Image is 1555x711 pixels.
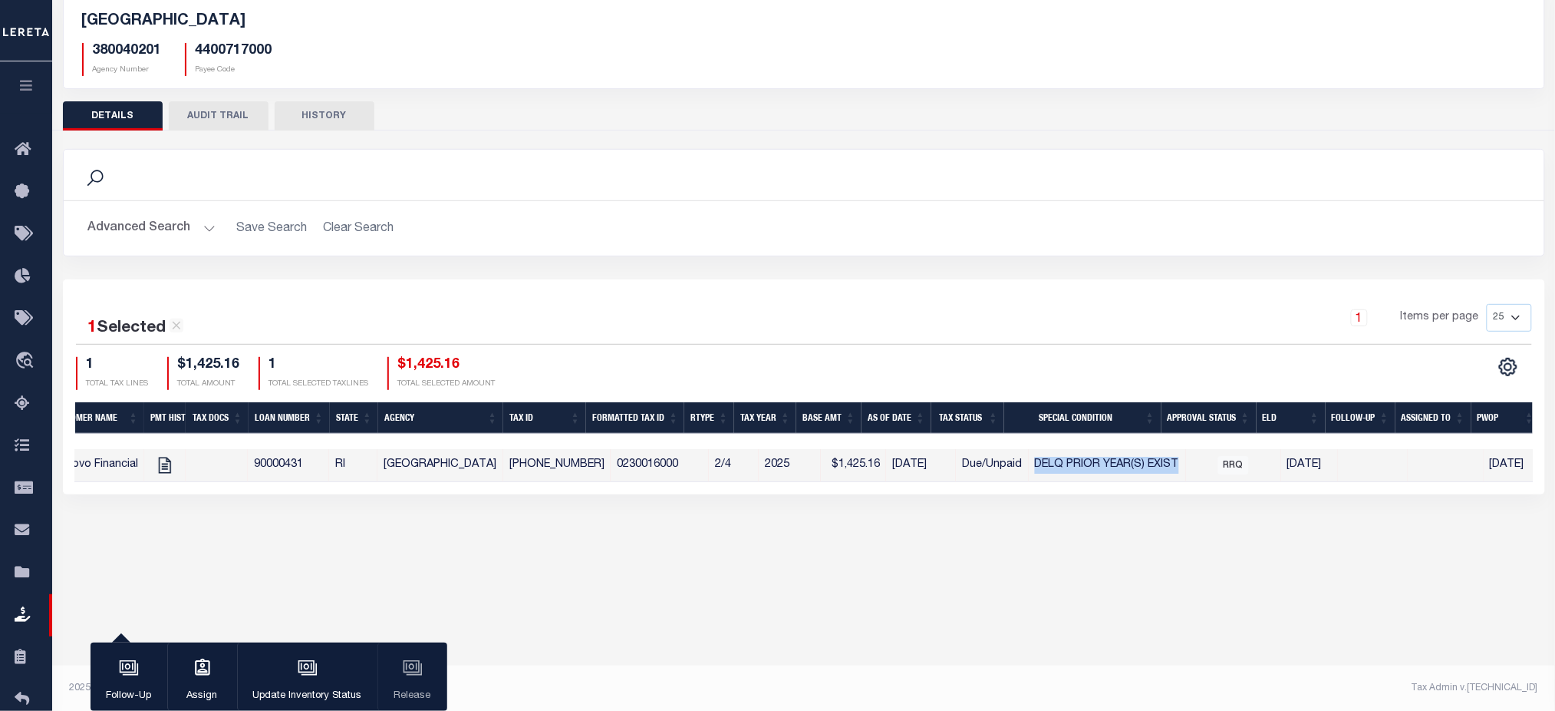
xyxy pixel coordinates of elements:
[93,43,162,60] h5: 380040201
[269,379,369,390] p: TOTAL SELECTED TAXLINES
[196,43,272,60] h5: 4400717000
[1351,309,1368,326] a: 1
[93,64,162,76] p: Agency Number
[931,402,1004,434] th: Tax Status: activate to sort column ascending
[1035,459,1179,470] span: DELQ PRIOR YEAR(S) EXIST
[87,379,149,390] p: TOTAL TAX LINES
[734,402,796,434] th: Tax Year: activate to sort column ascending
[611,449,709,482] td: 0230016000
[144,402,186,434] th: Pmt Hist
[87,357,149,374] h4: 1
[269,357,369,374] h4: 1
[1257,402,1326,434] th: ELD: activate to sort column ascending
[377,449,503,482] td: [GEOGRAPHIC_DATA]
[684,402,734,434] th: RType: activate to sort column ascending
[1395,402,1471,434] th: Assigned To: activate to sort column ascending
[88,213,216,243] button: Advanced Search
[1161,402,1257,434] th: Approval Status: activate to sort column ascending
[1281,449,1338,482] td: [DATE]
[886,449,956,482] td: [DATE]
[1004,402,1161,434] th: Special Condition: activate to sort column ascending
[58,681,804,695] div: 2025 © [PERSON_NAME].
[46,402,144,434] th: Customer Name: activate to sort column ascending
[82,14,246,29] span: [GEOGRAPHIC_DATA]
[503,449,611,482] td: [PHONE_NUMBER]
[178,357,240,374] h4: $1,425.16
[1471,402,1540,434] th: PWOP: activate to sort column ascending
[63,101,163,131] button: DETAILS
[1218,456,1249,475] span: RRQ
[46,449,144,482] td: Renovo Financial
[503,402,586,434] th: Tax Id: activate to sort column ascending
[88,320,97,336] span: 1
[796,402,862,434] th: Base Amt: activate to sort column ascending
[330,402,378,434] th: State: activate to sort column ascending
[398,379,496,390] p: TOTAL SELECTED AMOUNT
[329,449,377,482] td: RI
[586,402,684,434] th: Formatted Tax Id: activate to sort column ascending
[398,357,496,374] h4: $1,425.16
[709,449,759,482] td: 2/4
[1484,449,1541,482] td: [DATE]
[378,402,503,434] th: Agency: activate to sort column ascending
[15,352,39,372] i: travel_explore
[169,101,269,131] button: AUDIT TRAIL
[815,681,1538,695] div: Tax Admin v.[TECHNICAL_ID]
[186,402,249,434] th: Tax Docs: activate to sort column ascending
[1326,402,1395,434] th: Follow-Up: activate to sort column ascending
[759,449,821,482] td: 2025
[962,459,1022,470] span: Due/Unpaid
[196,64,272,76] p: Payee Code
[249,402,330,434] th: Loan Number: activate to sort column ascending
[275,101,374,131] button: HISTORY
[178,379,240,390] p: TOTAL AMOUNT
[1401,309,1479,326] span: Items per page
[821,449,886,482] td: $1,425.16
[88,316,183,341] div: Selected
[862,402,931,434] th: As Of Date: activate to sort column ascending
[248,449,329,482] td: 90000431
